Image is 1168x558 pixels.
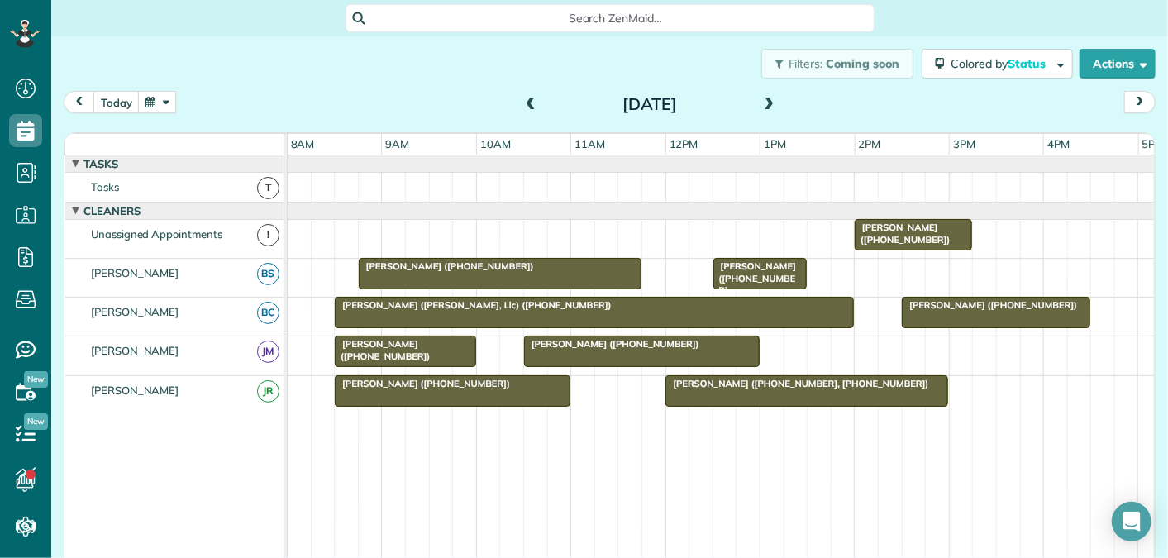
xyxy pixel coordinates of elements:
span: 12pm [666,137,702,150]
span: [PERSON_NAME] [88,384,183,397]
span: [PERSON_NAME] [88,344,183,357]
span: JM [257,341,279,363]
span: 11am [571,137,608,150]
span: 3pm [950,137,979,150]
span: ! [257,224,279,246]
span: 9am [382,137,412,150]
h2: [DATE] [546,95,753,113]
span: Unassigned Appointments [88,227,226,241]
span: Filters: [789,56,823,71]
span: [PERSON_NAME] ([PHONE_NUMBER]) [358,260,535,272]
span: [PERSON_NAME] ([PHONE_NUMBER]) [901,299,1078,311]
span: New [24,371,48,388]
span: [PERSON_NAME] ([PHONE_NUMBER]) [334,378,511,389]
span: BC [257,302,279,324]
span: [PERSON_NAME] ([PERSON_NAME], Llc) ([PHONE_NUMBER]) [334,299,613,311]
span: Cleaners [80,204,144,217]
span: [PERSON_NAME] ([PHONE_NUMBER], [PHONE_NUMBER]) [713,260,799,319]
button: Colored byStatus [922,49,1073,79]
span: [PERSON_NAME] [88,305,183,318]
button: Actions [1080,49,1156,79]
button: prev [64,91,95,113]
span: JR [257,380,279,403]
span: [PERSON_NAME] ([PHONE_NUMBER]) [334,338,431,361]
span: [PERSON_NAME] ([PHONE_NUMBER]) [523,338,700,350]
span: 4pm [1044,137,1073,150]
span: [PERSON_NAME] ([PHONE_NUMBER]) [854,222,951,245]
button: today [93,91,140,113]
span: [PERSON_NAME] [88,266,183,279]
div: Open Intercom Messenger [1112,502,1151,541]
span: Coming soon [826,56,900,71]
span: 1pm [760,137,789,150]
span: 10am [477,137,514,150]
span: Colored by [951,56,1051,71]
span: [PERSON_NAME] ([PHONE_NUMBER], [PHONE_NUMBER]) [665,378,929,389]
span: Tasks [88,180,122,193]
button: next [1124,91,1156,113]
span: 8am [288,137,318,150]
span: New [24,413,48,430]
span: 5pm [1139,137,1168,150]
span: Tasks [80,157,122,170]
span: BS [257,263,279,285]
span: Status [1008,56,1048,71]
span: T [257,177,279,199]
span: 2pm [856,137,884,150]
